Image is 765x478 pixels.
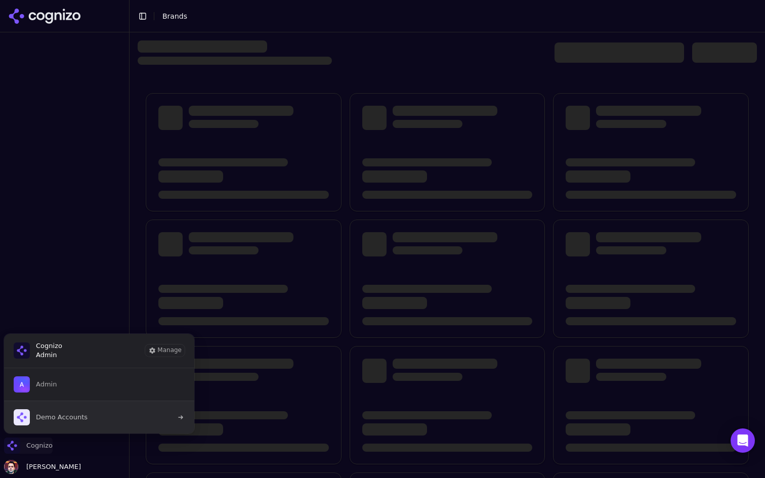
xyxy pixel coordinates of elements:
[36,341,62,351] span: Cognizo
[4,460,81,474] button: Open user button
[22,462,81,471] span: [PERSON_NAME]
[162,11,187,21] nav: breadcrumb
[36,413,88,422] span: Demo Accounts
[731,428,755,453] div: Open Intercom Messenger
[36,351,62,360] span: Admin
[4,438,20,454] img: Cognizo
[14,409,30,425] img: Demo Accounts
[162,12,187,20] span: Brands
[145,344,185,357] button: Manage
[4,460,18,474] img: Deniz Ozcan
[14,376,30,393] img: Admin
[36,380,57,389] span: Admin
[4,368,195,433] div: List of all organization memberships
[14,342,30,359] img: Cognizo
[4,438,53,454] button: Close organization switcher
[26,441,53,450] span: Cognizo
[4,334,194,433] div: Cognizo is active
